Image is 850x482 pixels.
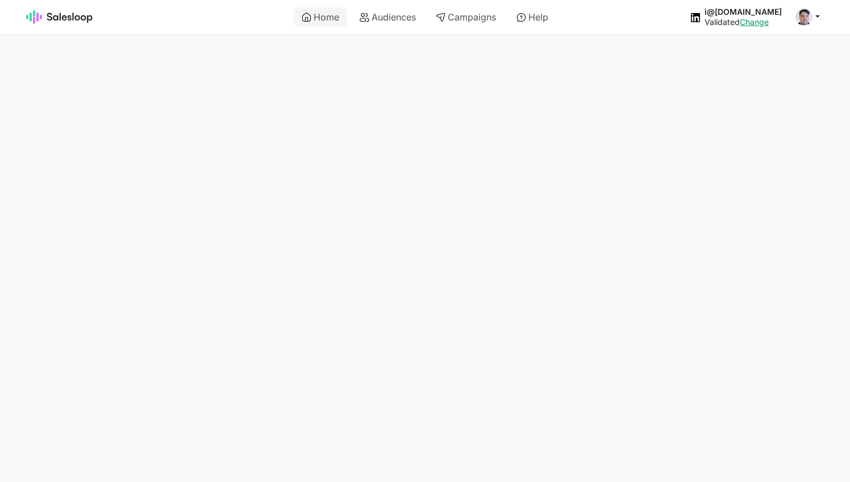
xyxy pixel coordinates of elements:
img: Salesloop [26,10,93,24]
a: Campaigns [428,7,504,27]
a: Audiences [352,7,424,27]
div: Validated [705,17,782,27]
a: Help [509,7,556,27]
a: Change [740,17,769,27]
div: i@[DOMAIN_NAME] [705,7,782,17]
a: Home [294,7,347,27]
